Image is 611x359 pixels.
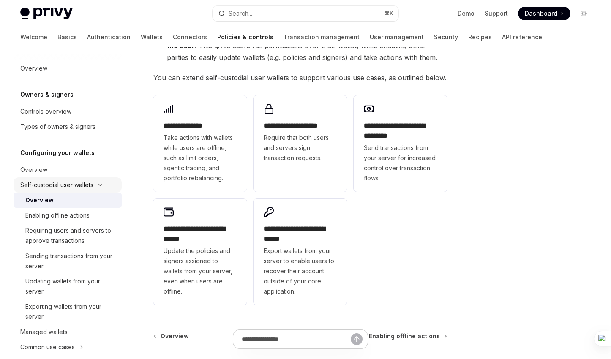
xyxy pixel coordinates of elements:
[14,119,122,134] a: Types of owners & signers
[502,27,542,47] a: API reference
[14,193,122,208] a: Overview
[370,27,424,47] a: User management
[14,223,122,248] a: Requiring users and servers to approve transactions
[14,208,122,223] a: Enabling offline actions
[284,27,360,47] a: Transaction management
[164,133,237,183] span: Take actions with wallets while users are offline, such as limit orders, agentic trading, and por...
[577,7,591,20] button: Toggle dark mode
[264,246,337,296] span: Export wallets from your server to enable users to recover their account outside of your core app...
[242,330,351,348] input: Ask a question...
[14,177,122,193] button: Toggle Self-custodial user wallets section
[364,143,437,183] span: Send transactions from your server for increased control over transaction flows.
[485,9,508,18] a: Support
[87,27,131,47] a: Authentication
[20,180,93,190] div: Self-custodial user wallets
[20,27,47,47] a: Welcome
[229,8,252,19] div: Search...
[20,106,71,117] div: Controls overview
[25,226,117,246] div: Requiring users and servers to approve transactions
[164,246,237,296] span: Update the policies and signers assigned to wallets from your server, even when users are offline.
[525,9,557,18] span: Dashboard
[458,9,475,18] a: Demo
[14,248,122,274] a: Sending transactions from your server
[141,27,163,47] a: Wallets
[14,104,122,119] a: Controls overview
[217,27,273,47] a: Policies & controls
[25,251,117,271] div: Sending transactions from your server
[173,27,207,47] a: Connectors
[57,27,77,47] a: Basics
[25,302,117,322] div: Exporting wallets from your server
[14,274,122,299] a: Updating wallets from your server
[20,327,68,337] div: Managed wallets
[153,72,447,84] span: You can extend self-custodial user wallets to support various use cases, as outlined below.
[14,324,122,340] a: Managed wallets
[14,61,122,76] a: Overview
[468,27,492,47] a: Recipes
[20,148,95,158] h5: Configuring your wallets
[25,195,54,205] div: Overview
[20,63,47,73] div: Overview
[385,10,393,17] span: ⌘ K
[351,333,363,345] button: Send message
[518,7,570,20] a: Dashboard
[25,276,117,296] div: Updating wallets from your server
[20,8,73,19] img: light logo
[20,90,74,100] h5: Owners & signers
[20,342,75,352] div: Common use cases
[20,165,47,175] div: Overview
[264,133,337,163] span: Require that both users and servers sign transaction requests.
[153,95,247,192] a: **** **** *****Take actions with wallets while users are offline, such as limit orders, agentic t...
[434,27,458,47] a: Security
[25,210,90,220] div: Enabling offline actions
[213,6,398,21] button: Open search
[14,340,122,355] button: Toggle Common use cases section
[14,299,122,324] a: Exporting wallets from your server
[20,122,95,132] div: Types of owners & signers
[14,162,122,177] a: Overview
